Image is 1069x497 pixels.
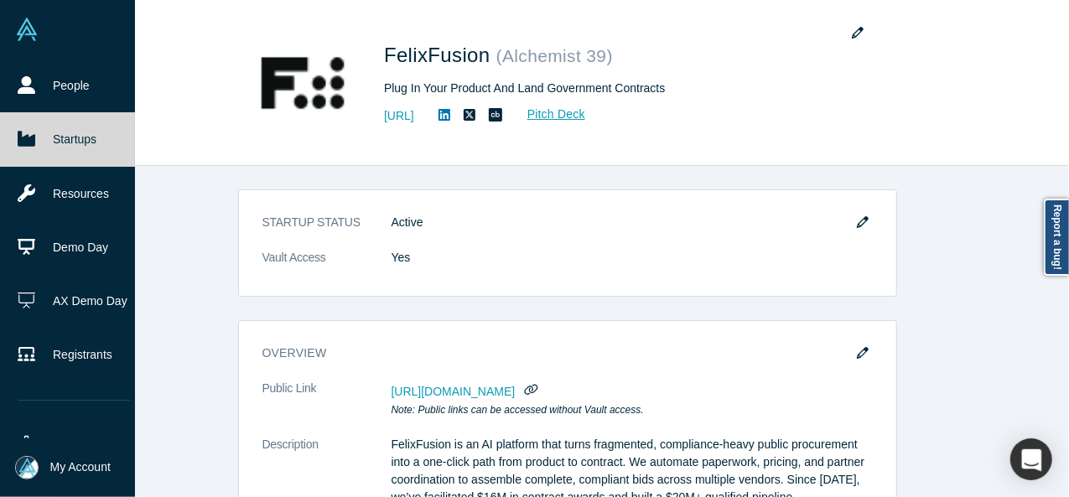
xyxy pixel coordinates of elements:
img: Alchemist Vault Logo [15,18,39,41]
div: Plug In Your Product And Land Government Contracts [384,80,854,97]
img: FelixFusion's Logo [243,24,361,142]
a: Pitch Deck [509,105,586,124]
dd: Active [392,214,873,231]
button: My Account [15,456,111,479]
a: [URL] [384,107,414,125]
span: FelixFusion [384,44,496,66]
span: [URL][DOMAIN_NAME] [392,385,516,398]
h3: overview [262,344,849,362]
span: Public Link [262,380,317,397]
em: Note: Public links can be accessed without Vault access. [392,404,644,416]
span: My Account [50,458,111,476]
img: Mia Scott's Account [15,456,39,479]
small: ( Alchemist 39 ) [496,46,613,65]
dt: Vault Access [262,249,392,284]
dd: Yes [392,249,873,267]
dt: STARTUP STATUS [262,214,392,249]
a: Report a bug! [1044,199,1069,276]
